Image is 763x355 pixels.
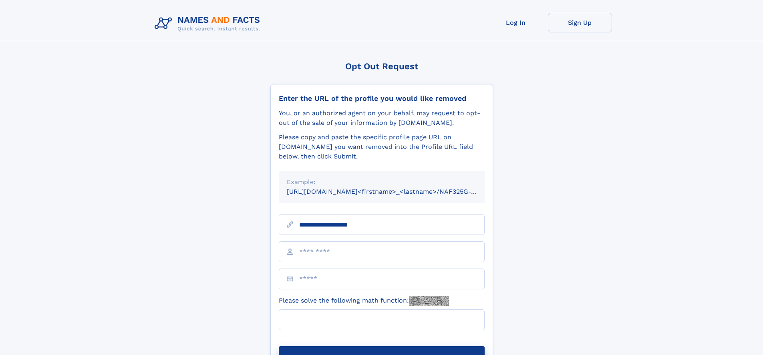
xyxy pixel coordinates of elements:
a: Log In [484,13,548,32]
div: Example: [287,177,477,187]
a: Sign Up [548,13,612,32]
div: You, or an authorized agent on your behalf, may request to opt-out of the sale of your informatio... [279,108,485,128]
div: Enter the URL of the profile you would like removed [279,94,485,103]
img: Logo Names and Facts [151,13,267,34]
small: [URL][DOMAIN_NAME]<firstname>_<lastname>/NAF325G-xxxxxxxx [287,188,500,195]
div: Please copy and paste the specific profile page URL on [DOMAIN_NAME] you want removed into the Pr... [279,132,485,161]
label: Please solve the following math function: [279,296,449,306]
div: Opt Out Request [270,61,493,71]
